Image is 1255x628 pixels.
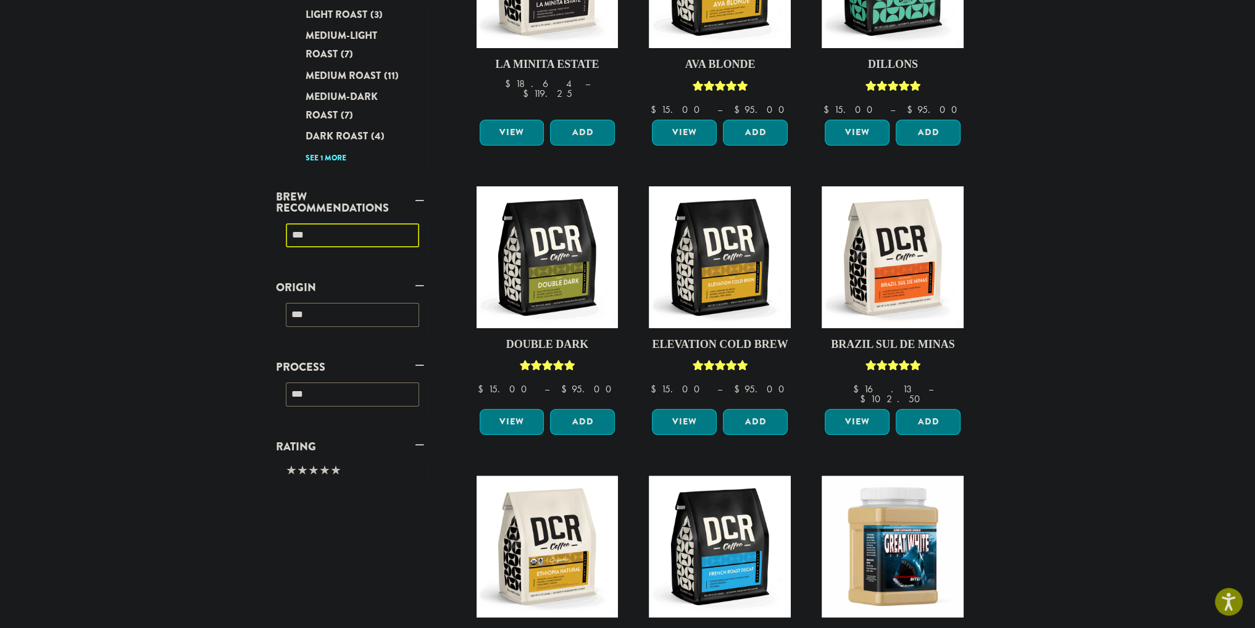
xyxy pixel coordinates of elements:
a: Rating [276,436,424,457]
span: $ [504,77,515,90]
div: Roast [276,1,424,171]
span: (7) [341,108,353,122]
bdi: 15.00 [650,382,705,395]
bdi: 18.64 [504,77,573,90]
h4: Double Dark [477,338,619,352]
h4: Elevation Cold Brew [649,338,791,352]
a: View [825,409,890,435]
bdi: 15.00 [823,103,878,116]
img: Great_White_Ground_Espresso_2.png [822,476,964,618]
a: Elevation Cold BrewRated 5.00 out of 5 [649,186,791,405]
a: View [480,409,544,435]
span: ★ [330,461,341,479]
div: Rating [276,457,424,485]
a: View [652,120,717,146]
span: $ [860,392,870,405]
img: DCR-12oz-Double-Dark-Stock-scaled.png [476,186,618,328]
bdi: 95.00 [733,382,790,395]
span: (3) [370,7,383,22]
bdi: 95.00 [906,103,962,116]
span: Dark Roast [306,129,371,143]
span: ★ [297,461,308,479]
div: Rated 5.00 out of 5 [865,79,920,97]
h4: La Minita Estate [477,58,619,72]
span: – [717,103,722,116]
img: DCR-12oz-Elevation-Cold-Brew-Stock-scaled.png [649,186,791,328]
a: View [652,409,717,435]
span: – [585,77,590,90]
bdi: 119.25 [522,87,572,100]
div: Rated 4.50 out of 5 [519,358,575,377]
bdi: 16.13 [853,382,916,395]
a: Brew Recommendations [276,186,424,218]
span: (4) [371,129,385,143]
span: (7) [341,47,353,61]
span: $ [853,382,863,395]
button: Add [896,409,961,435]
span: – [928,382,933,395]
bdi: 95.00 [561,382,617,395]
img: DCR-12oz-FTO-Ethiopia-Natural-Stock-scaled.png [476,476,618,618]
a: See 1 more [306,152,346,165]
span: ★ [319,461,330,479]
span: ★ [286,461,297,479]
h4: Brazil Sul De Minas [822,338,964,352]
button: Add [550,120,615,146]
span: $ [650,103,661,116]
button: Add [723,120,788,146]
span: $ [522,87,533,100]
span: $ [650,382,661,395]
span: – [890,103,894,116]
span: ★ [308,461,319,479]
bdi: 95.00 [733,103,790,116]
a: View [480,120,544,146]
button: Add [896,120,961,146]
h4: Dillons [822,58,964,72]
span: Medium-Light Roast [306,28,377,61]
a: Process [276,357,424,378]
img: DCR-12oz-Brazil-Sul-De-Minas-Stock-scaled.png [822,186,964,328]
a: Brazil Sul De MinasRated 5.00 out of 5 [822,186,964,405]
div: Rated 5.00 out of 5 [865,358,920,377]
span: (11) [384,68,399,83]
h4: Ava Blonde [649,58,791,72]
button: Add [550,409,615,435]
span: $ [733,103,744,116]
div: Origin [276,298,424,342]
a: Double DarkRated 4.50 out of 5 [477,186,619,405]
a: View [825,120,890,146]
div: Rated 5.00 out of 5 [692,79,748,97]
span: – [544,382,549,395]
span: $ [733,382,744,395]
span: $ [823,103,833,116]
span: $ [906,103,917,116]
span: – [717,382,722,395]
span: Medium-Dark Roast [306,89,378,122]
bdi: 102.50 [860,392,926,405]
div: Rated 5.00 out of 5 [692,358,748,377]
span: Light Roast [306,7,370,22]
span: $ [477,382,488,395]
img: DCR-12oz-French-Roast-Decaf-Stock-scaled.png [649,476,791,618]
bdi: 15.00 [650,103,705,116]
span: $ [561,382,571,395]
bdi: 15.00 [477,382,532,395]
div: Brew Recommendations [276,218,424,262]
button: Add [723,409,788,435]
a: Origin [276,277,424,298]
span: Medium Roast [306,68,384,83]
div: Process [276,378,424,421]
